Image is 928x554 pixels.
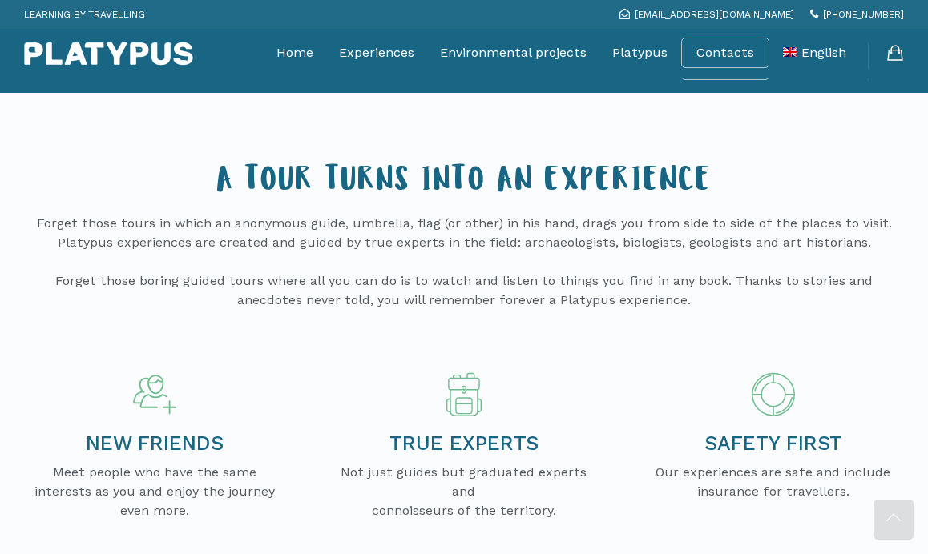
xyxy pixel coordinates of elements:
[389,432,539,455] span: TRUE EXPERTS
[823,9,904,20] span: [PHONE_NUMBER]
[783,33,846,73] a: English
[86,432,224,455] span: NEW FRIENDS
[216,167,712,200] span: A TOUR TURNS INTO AN EXPERIENCE
[24,463,285,520] p: Meet people who have the same interests as you and enjoy the journey even more.
[440,33,587,73] a: Environmental projects
[704,432,842,455] span: SAFETY FIRST
[276,33,313,73] a: Home
[635,9,794,20] span: [EMAIL_ADDRESS][DOMAIN_NAME]
[643,463,904,501] p: Our experiences are safe and include insurance for travellers.
[339,33,414,73] a: Experiences
[810,9,904,20] a: [PHONE_NUMBER]
[612,33,668,73] a: Platypus
[28,214,900,310] p: Forget those tours in which an anonymous guide, umbrella, flag (or other) in his hand, drags you ...
[24,4,145,25] p: LEARNING BY TRAVELLING
[801,45,846,60] span: English
[619,9,794,20] a: [EMAIL_ADDRESS][DOMAIN_NAME]
[24,42,193,66] img: Platypus
[333,463,595,520] p: Not just guides but graduated experts and connoisseurs of the territory.
[696,45,754,61] a: Contacts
